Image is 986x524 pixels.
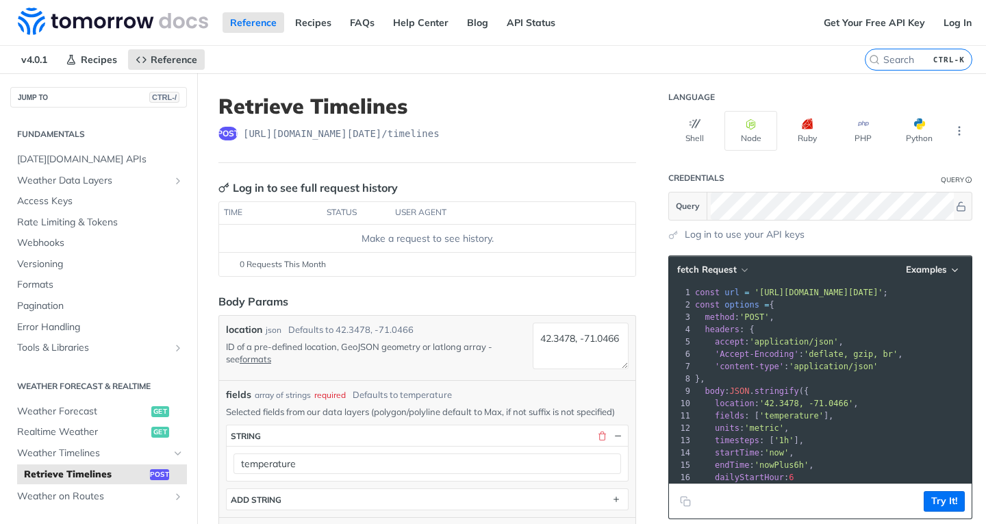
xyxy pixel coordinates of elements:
span: fields [715,411,744,421]
div: required [314,389,346,401]
a: Webhooks [10,233,187,253]
span: 'application/json' [750,337,839,347]
span: method [705,312,734,322]
a: Rate Limiting & Tokens [10,212,187,233]
th: status [322,202,390,224]
span: 'now' [764,448,789,458]
button: Try It! [924,491,965,512]
span: stringify [755,386,799,396]
div: string [231,431,261,441]
a: Pagination [10,296,187,316]
a: Tools & LibrariesShow subpages for Tools & Libraries [10,338,187,358]
span: v4.0.1 [14,49,55,70]
div: Make a request to see history. [225,232,630,246]
kbd: CTRL-K [930,53,968,66]
span: startTime [715,448,759,458]
span: 'metric' [744,423,784,433]
span: [DATE][DOMAIN_NAME] APIs [17,153,184,166]
div: 14 [669,447,692,459]
span: '[URL][DOMAIN_NAME][DATE]' [755,288,883,297]
span: Rate Limiting & Tokens [17,216,184,229]
a: FAQs [342,12,382,33]
span: { [695,300,774,310]
span: Retrieve Timelines [24,468,147,482]
div: Language [668,92,715,103]
span: url [724,288,739,297]
span: post [218,127,238,140]
span: = [744,288,749,297]
div: 4 [669,323,692,336]
a: Versioning [10,254,187,275]
span: Examples [906,264,947,275]
div: json [266,324,281,336]
span: Pagination [17,299,184,313]
span: units [715,423,739,433]
span: 'nowPlus6h' [755,460,809,470]
span: location [715,399,755,408]
a: Log In [936,12,979,33]
span: : , [695,460,814,470]
button: Hide [611,429,624,442]
span: : [ ], [695,436,804,445]
span: 'temperature' [759,411,824,421]
span: https://api.tomorrow.io/v4/timelines [243,127,440,140]
div: Credentials [668,173,724,184]
span: Weather Timelines [17,447,169,460]
a: Recipes [58,49,125,70]
a: formats [240,353,271,364]
span: : , [695,312,774,322]
span: get [151,406,169,417]
span: ; [695,288,888,297]
span: '42.3478, -71.0466' [759,399,853,408]
a: Weather on RoutesShow subpages for Weather on Routes [10,486,187,507]
span: Weather Forecast [17,405,148,419]
a: Reference [128,49,205,70]
button: Examples [901,263,965,277]
span: 6 [789,473,794,482]
span: '1h' [774,436,794,445]
a: Get Your Free API Key [816,12,933,33]
span: Recipes [81,53,117,66]
div: 16 [669,471,692,484]
div: 7 [669,360,692,373]
span: Realtime Weather [17,425,148,439]
div: Body Params [218,293,288,310]
svg: More ellipsis [953,125,965,137]
label: location [226,323,262,337]
div: 13 [669,434,692,447]
button: Delete [596,429,608,442]
span: 0 Requests This Month [240,258,326,271]
span: headers [705,325,739,334]
th: user agent [390,202,608,224]
th: time [219,202,322,224]
span: fields [226,388,251,402]
span: : , [695,423,789,433]
span: fetch Request [677,264,737,275]
h2: Weather Forecast & realtime [10,380,187,392]
span: Access Keys [17,195,184,208]
span: accept [715,337,744,347]
div: 15 [669,459,692,471]
span: : , [695,448,794,458]
a: Access Keys [10,191,187,212]
span: Error Handling [17,321,184,334]
button: JUMP TOCTRL-/ [10,87,187,108]
button: ADD string [227,489,628,510]
button: Show subpages for Weather on Routes [173,491,184,502]
div: Log in to see full request history [218,179,398,196]
span: Weather on Routes [17,490,169,503]
span: : { [695,325,755,334]
span: timesteps [715,436,759,445]
img: Tomorrow.io Weather API Docs [18,8,208,35]
span: endTime [715,460,750,470]
button: string [227,425,628,446]
button: Ruby [781,111,833,151]
div: 2 [669,299,692,311]
button: PHP [837,111,889,151]
a: [DATE][DOMAIN_NAME] APIs [10,149,187,170]
a: Weather Forecastget [10,401,187,422]
a: Retrieve Timelinespost [17,464,187,485]
span: body [705,386,724,396]
div: QueryInformation [941,175,972,185]
span: : , [695,337,844,347]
